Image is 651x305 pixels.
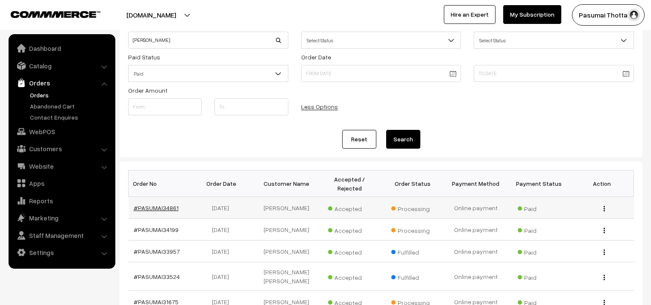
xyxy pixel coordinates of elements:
[11,11,100,18] img: COMMMERCE
[604,206,605,211] img: Menu
[11,75,112,91] a: Orders
[444,197,507,219] td: Online payment
[11,176,112,191] a: Apps
[518,246,560,257] span: Paid
[11,58,112,73] a: Catalog
[328,271,371,282] span: Accepted
[572,4,645,26] button: Pasumai Thotta…
[318,170,381,197] th: Accepted / Rejected
[328,246,371,257] span: Accepted
[11,124,112,139] a: WebPOS
[391,224,434,235] span: Processing
[255,219,318,240] td: [PERSON_NAME]
[28,102,112,111] a: Abandoned Cart
[474,32,634,49] span: Select Status
[255,240,318,262] td: [PERSON_NAME]
[391,246,434,257] span: Fulfilled
[255,170,318,197] th: Customer Name
[391,202,434,213] span: Processing
[11,245,112,260] a: Settings
[386,130,420,149] button: Search
[128,53,160,62] label: Paid Status
[28,113,112,122] a: Contact Enquires
[301,32,461,49] span: Select Status
[503,5,561,24] a: My Subscription
[328,224,371,235] span: Accepted
[191,170,255,197] th: Order Date
[301,53,331,62] label: Order Date
[444,262,507,291] td: Online payment
[604,275,605,280] img: Menu
[444,5,496,24] a: Hire an Expert
[391,271,434,282] span: Fulfilled
[518,271,560,282] span: Paid
[518,224,560,235] span: Paid
[134,248,180,255] a: #PASUMAI33957
[11,228,112,243] a: Staff Management
[604,249,605,255] img: Menu
[628,9,640,21] img: user
[128,65,288,82] span: Paid
[214,98,288,115] input: To
[128,32,288,49] input: Order Id / Customer Name / Customer Email / Customer Phone
[444,219,507,240] td: Online payment
[11,210,112,226] a: Marketing
[301,103,338,110] a: Less Options
[129,66,288,81] span: Paid
[128,98,202,115] input: From
[11,41,112,56] a: Dashboard
[444,240,507,262] td: Online payment
[342,130,376,149] a: Reset
[129,170,192,197] th: Order No
[11,141,112,156] a: Customers
[444,170,507,197] th: Payment Method
[11,158,112,174] a: Website
[191,262,255,291] td: [DATE]
[128,86,167,95] label: Order Amount
[11,9,85,19] a: COMMMERCE
[134,226,179,233] a: #PASUMAI34199
[302,33,461,48] span: Select Status
[97,4,206,26] button: [DOMAIN_NAME]
[474,33,633,48] span: Select Status
[255,262,318,291] td: [PERSON_NAME] [PERSON_NAME]
[604,228,605,233] img: Menu
[255,197,318,219] td: [PERSON_NAME]
[328,202,371,213] span: Accepted
[381,170,444,197] th: Order Status
[571,170,634,197] th: Action
[507,170,571,197] th: Payment Status
[191,219,255,240] td: [DATE]
[474,65,634,82] input: To Date
[28,91,112,100] a: Orders
[191,197,255,219] td: [DATE]
[134,204,179,211] a: #PASUMAI34861
[11,193,112,208] a: Reports
[301,65,461,82] input: From Date
[191,240,255,262] td: [DATE]
[518,202,560,213] span: Paid
[134,273,180,280] a: #PASUMAI33524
